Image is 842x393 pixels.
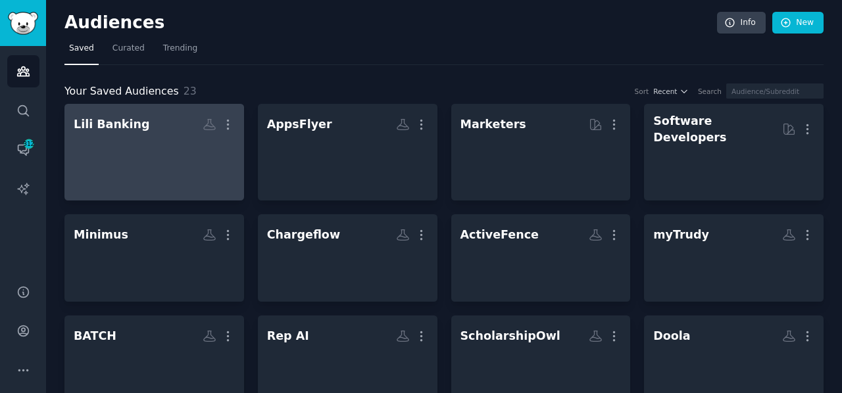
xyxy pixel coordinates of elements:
[772,12,824,34] a: New
[451,214,631,302] a: ActiveFence
[451,104,631,200] a: Marketers
[108,38,149,65] a: Curated
[717,12,766,34] a: Info
[267,116,332,133] div: AppsFlyer
[64,38,99,65] a: Saved
[64,12,717,34] h2: Audiences
[159,38,202,65] a: Trending
[258,214,437,302] a: Chargeflow
[653,87,689,96] button: Recent
[8,12,38,35] img: GummySearch logo
[653,328,690,344] div: Doola
[653,87,677,96] span: Recent
[64,83,179,100] span: Your Saved Audiences
[635,87,649,96] div: Sort
[653,113,782,145] div: Software Developers
[644,104,824,200] a: Software Developers
[184,85,197,97] span: 23
[74,227,128,243] div: Minimus
[460,328,560,344] div: ScholarshipOwl
[258,104,437,200] a: AppsFlyer
[460,227,539,243] div: ActiveFence
[698,87,722,96] div: Search
[74,328,116,344] div: BATCH
[163,43,197,55] span: Trending
[267,328,309,344] div: Rep AI
[69,43,94,55] span: Saved
[726,83,824,99] input: Audience/Subreddit
[23,139,35,149] span: 312
[644,214,824,302] a: myTrudy
[74,116,149,133] div: Lili Banking
[267,227,340,243] div: Chargeflow
[7,133,39,166] a: 312
[460,116,526,133] div: Marketers
[653,227,709,243] div: myTrudy
[112,43,145,55] span: Curated
[64,104,244,200] a: Lili Banking
[64,214,244,302] a: Minimus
